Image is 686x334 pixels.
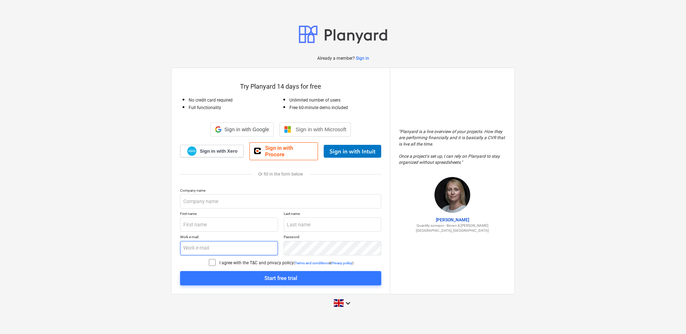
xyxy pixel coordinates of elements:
p: Try Planyard 14 days for free [180,82,381,91]
p: Company name [180,188,381,194]
img: Xero logo [187,146,197,156]
i: keyboard_arrow_down [344,299,352,308]
p: Password [284,235,382,241]
a: Sign in with Xero [180,145,244,157]
iframe: Chat Widget [650,300,686,334]
p: Full functionality [189,105,281,111]
p: Quantity surveyor - Brown & [PERSON_NAME] [399,223,506,228]
p: Free 60-minute demo included [289,105,382,111]
input: Work e-mail [180,241,278,255]
a: Sign in with Procore [249,142,318,160]
p: No credit card required [189,97,281,103]
a: Privacy policy [331,261,352,265]
a: Sign in [356,55,369,62]
p: ( & ) [294,261,353,265]
a: Terms and conditions [295,261,329,265]
img: Claire Hill [434,177,470,213]
p: Already a member? [317,55,356,62]
input: First name [180,217,278,232]
span: Sign in with Google [224,127,269,132]
p: First name [180,211,278,217]
p: I agree with the T&C and privacy policy [219,260,294,266]
span: Sign in with Procore [265,145,313,158]
span: Sign in with Xero [200,148,237,154]
div: Start free trial [264,274,297,283]
p: Work e-mail [180,235,278,241]
p: Unlimited number of users [289,97,382,103]
button: Start free trial [180,271,381,285]
p: Last name [284,211,382,217]
p: " Planyard is a live overview of your projects. How they are performing financially and it is bas... [399,129,506,166]
img: Microsoft logo [284,126,291,133]
input: Last name [284,217,382,232]
span: Sign in with Microsoft [295,126,346,132]
p: [GEOGRAPHIC_DATA], [GEOGRAPHIC_DATA] [399,228,506,233]
input: Company name [180,194,381,208]
p: [PERSON_NAME] [399,217,506,223]
div: Sign in with Google [210,122,274,137]
div: Or fill in the form below [180,172,381,177]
